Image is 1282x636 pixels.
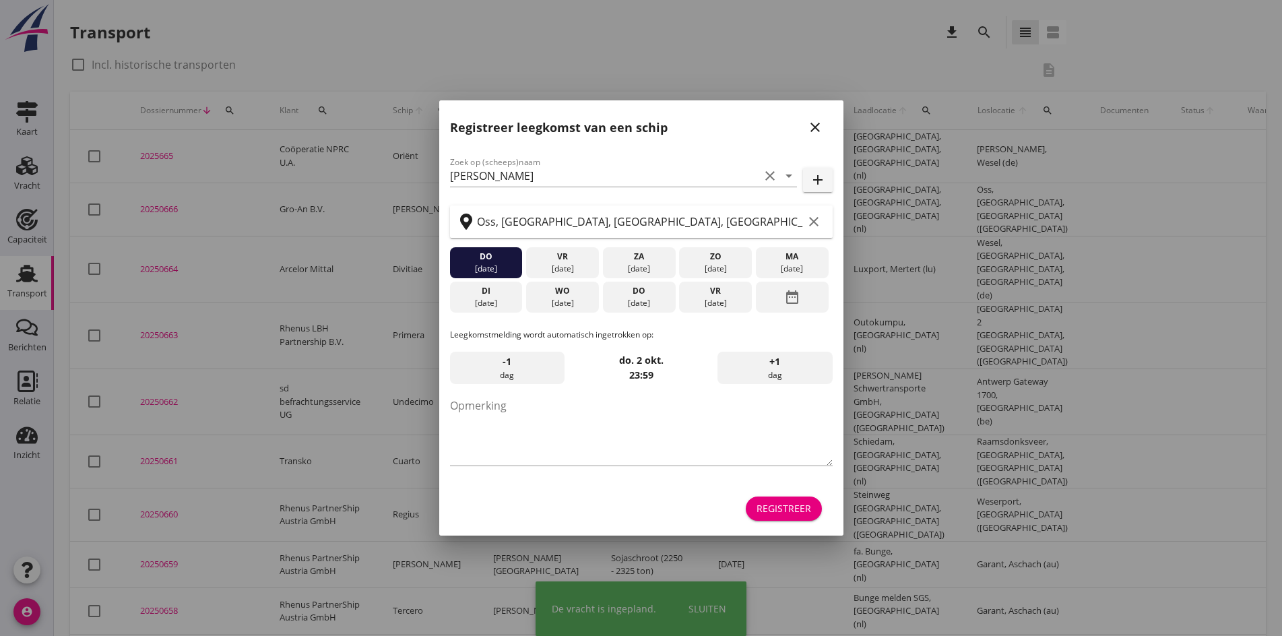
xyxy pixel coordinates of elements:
[757,501,811,515] div: Registreer
[606,297,672,309] div: [DATE]
[477,211,803,232] input: Zoek op terminal of plaats
[807,119,823,135] i: close
[784,285,800,309] i: date_range
[450,352,565,384] div: dag
[606,251,672,263] div: za
[682,263,748,275] div: [DATE]
[810,172,826,188] i: add
[450,329,833,341] p: Leegkomstmelding wordt automatisch ingetrokken op:
[682,285,748,297] div: vr
[759,263,825,275] div: [DATE]
[769,354,780,369] span: +1
[606,263,672,275] div: [DATE]
[682,251,748,263] div: zo
[717,352,832,384] div: dag
[453,285,519,297] div: di
[530,251,596,263] div: vr
[503,354,511,369] span: -1
[682,297,748,309] div: [DATE]
[806,214,822,230] i: clear
[453,251,519,263] div: do
[450,395,833,466] textarea: Opmerking
[530,285,596,297] div: wo
[450,119,668,137] h2: Registreer leegkomst van een schip
[453,297,519,309] div: [DATE]
[530,263,596,275] div: [DATE]
[629,369,653,381] strong: 23:59
[762,168,778,184] i: clear
[530,297,596,309] div: [DATE]
[746,497,822,521] button: Registreer
[606,285,672,297] div: do
[781,168,797,184] i: arrow_drop_down
[450,165,759,187] input: Zoek op (scheeps)naam
[453,263,519,275] div: [DATE]
[759,251,825,263] div: ma
[619,354,664,367] strong: do. 2 okt.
